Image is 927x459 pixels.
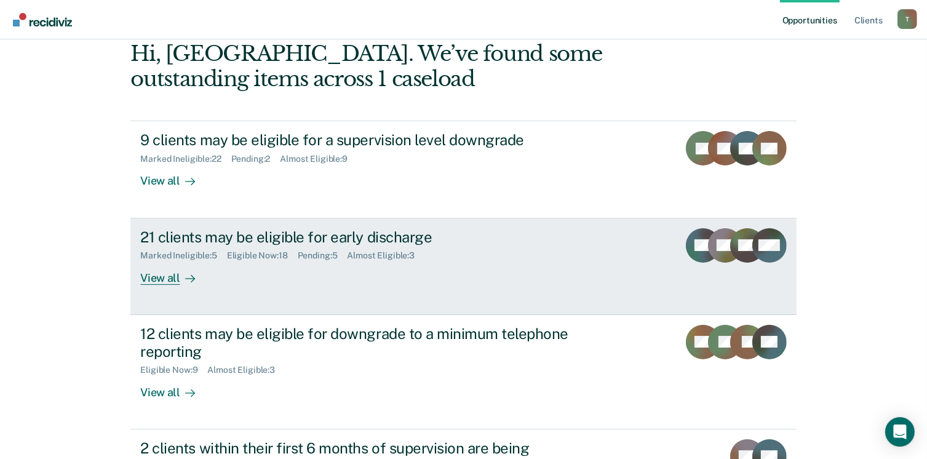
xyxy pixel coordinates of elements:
div: Open Intercom Messenger [885,417,915,447]
div: Eligible Now : 18 [227,250,298,261]
div: Almost Eligible : 3 [347,250,424,261]
a: 9 clients may be eligible for a supervision level downgradeMarked Ineligible:22Pending:2Almost El... [130,121,796,218]
div: Almost Eligible : 9 [280,154,357,164]
div: View all [140,375,209,399]
div: Eligible Now : 9 [140,365,207,375]
div: Marked Ineligible : 22 [140,154,231,164]
div: Marked Ineligible : 5 [140,250,226,261]
a: 12 clients may be eligible for downgrade to a minimum telephone reportingEligible Now:9Almost Eli... [130,315,796,429]
div: Pending : 5 [298,250,348,261]
div: Pending : 2 [231,154,280,164]
div: T [897,9,917,29]
div: Almost Eligible : 3 [207,365,285,375]
div: 9 clients may be eligible for a supervision level downgrade [140,131,572,149]
div: Hi, [GEOGRAPHIC_DATA]. We’ve found some outstanding items across 1 caseload [130,41,663,92]
div: View all [140,164,209,188]
div: 21 clients may be eligible for early discharge [140,228,572,246]
button: Profile dropdown button [897,9,917,29]
div: View all [140,261,209,285]
div: 12 clients may be eligible for downgrade to a minimum telephone reporting [140,325,572,361]
img: Recidiviz [13,13,72,26]
a: 21 clients may be eligible for early dischargeMarked Ineligible:5Eligible Now:18Pending:5Almost E... [130,218,796,315]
